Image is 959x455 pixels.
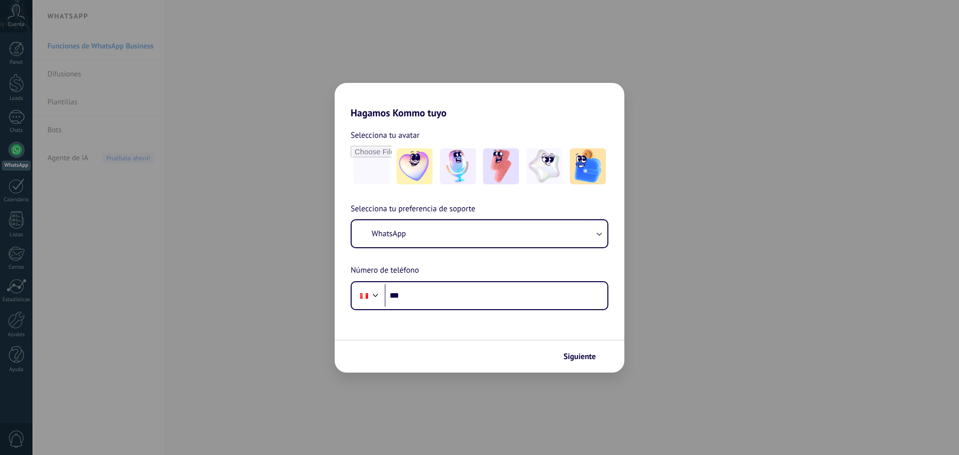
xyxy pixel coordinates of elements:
h2: Hagamos Kommo tuyo [335,83,624,119]
span: Selecciona tu avatar [351,129,420,142]
img: -1.jpeg [397,148,433,184]
img: -5.jpeg [570,148,606,184]
img: -2.jpeg [440,148,476,184]
span: Número de teléfono [351,264,419,277]
span: WhatsApp [372,229,406,239]
span: Siguiente [563,353,596,360]
img: -3.jpeg [483,148,519,184]
div: Peru: + 51 [355,285,374,306]
button: WhatsApp [352,220,607,247]
img: -4.jpeg [526,148,562,184]
button: Siguiente [559,348,609,365]
span: Selecciona tu preferencia de soporte [351,203,476,216]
